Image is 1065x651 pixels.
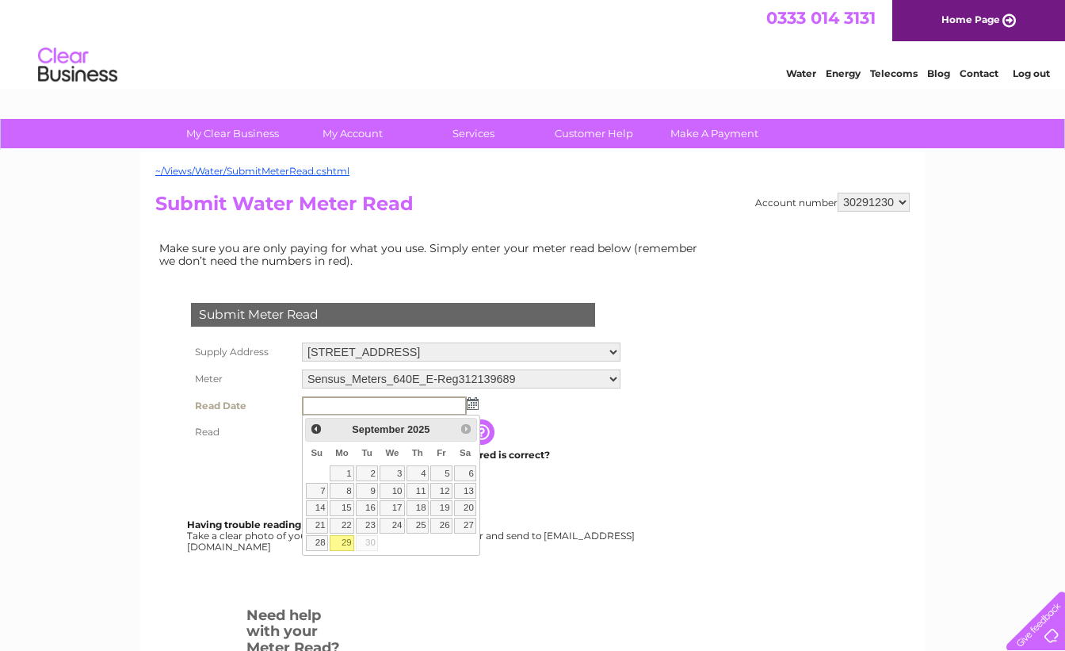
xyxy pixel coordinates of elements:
[306,483,328,499] a: 7
[310,423,323,435] span: Prev
[306,535,328,551] a: 28
[467,397,479,410] img: ...
[380,518,405,534] a: 24
[755,193,910,212] div: Account number
[159,9,908,77] div: Clear Business is a trading name of Verastar Limited (registered in [GEOGRAPHIC_DATA] No. 3667643...
[330,465,354,481] a: 1
[412,448,423,458] span: Thursday
[155,238,710,271] td: Make sure you are only paying for what you use. Simply enter your meter read below (remember we d...
[380,465,405,481] a: 3
[155,165,349,177] a: ~/Views/Water/SubmitMeterRead.cshtml
[380,500,405,516] a: 17
[407,465,429,481] a: 4
[335,448,349,458] span: Monday
[37,41,118,90] img: logo.png
[529,119,659,148] a: Customer Help
[306,518,328,534] a: 21
[330,483,354,499] a: 8
[306,500,328,516] a: 14
[454,518,476,534] a: 27
[454,500,476,516] a: 20
[356,518,378,534] a: 23
[298,445,624,465] td: Are you sure the read you have entered is correct?
[155,193,910,223] h2: Submit Water Meter Read
[927,67,950,79] a: Blog
[430,518,452,534] a: 26
[437,448,446,458] span: Friday
[356,500,378,516] a: 16
[649,119,780,148] a: Make A Payment
[454,483,476,499] a: 13
[870,67,918,79] a: Telecoms
[454,465,476,481] a: 6
[288,119,418,148] a: My Account
[766,8,876,28] a: 0333 014 3131
[407,423,429,435] span: 2025
[826,67,861,79] a: Energy
[191,303,595,327] div: Submit Meter Read
[356,465,378,481] a: 2
[430,483,452,499] a: 12
[352,423,404,435] span: September
[187,366,298,393] th: Meter
[408,119,539,148] a: Services
[187,419,298,445] th: Read
[1013,67,1050,79] a: Log out
[786,67,816,79] a: Water
[469,419,498,445] input: Information
[330,500,354,516] a: 15
[311,448,323,458] span: Sunday
[407,500,429,516] a: 18
[307,420,326,438] a: Prev
[187,339,298,366] th: Supply Address
[430,465,452,481] a: 5
[430,500,452,516] a: 19
[187,519,365,530] b: Having trouble reading your meter?
[167,119,298,148] a: My Clear Business
[361,448,372,458] span: Tuesday
[407,518,429,534] a: 25
[330,535,354,551] a: 29
[960,67,998,79] a: Contact
[380,483,405,499] a: 10
[385,448,399,458] span: Wednesday
[356,483,378,499] a: 9
[407,483,429,499] a: 11
[330,518,354,534] a: 22
[460,448,471,458] span: Saturday
[187,393,298,419] th: Read Date
[187,519,637,552] div: Take a clear photo of your readings, tell us which supply it's for and send to [EMAIL_ADDRESS][DO...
